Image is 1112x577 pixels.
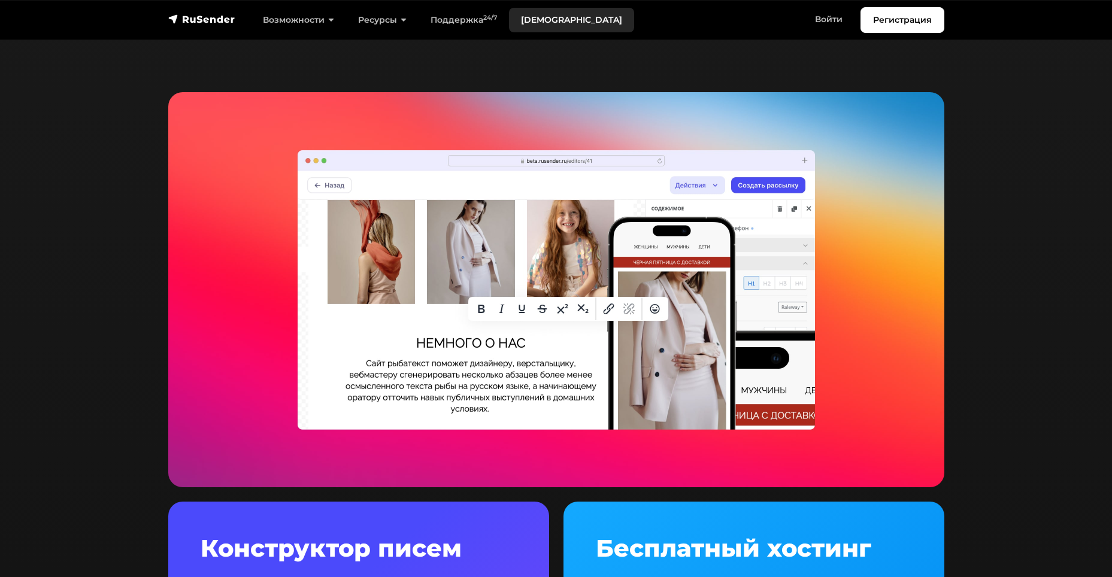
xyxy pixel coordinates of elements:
img: templates-screen-small.jpg [168,92,944,487]
a: [DEMOGRAPHIC_DATA] [509,8,634,32]
img: RuSender [168,13,235,25]
sup: 24/7 [483,14,497,22]
a: Ресурсы [346,8,419,32]
h3: Конструктор писем [201,534,517,563]
a: Поддержка24/7 [419,8,509,32]
h3: Бесплатный хостинг [596,534,912,563]
a: Возможности [251,8,346,32]
a: Войти [803,7,855,32]
a: Регистрация [860,7,944,33]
